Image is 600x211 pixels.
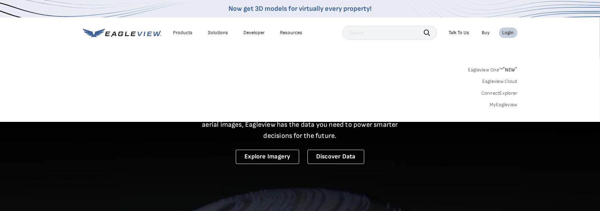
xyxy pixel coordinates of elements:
span: NEW [503,67,517,73]
a: Discover Data [307,150,364,164]
a: Developer [244,30,265,36]
div: Login [502,30,514,36]
a: Eagleview One™*NEW* [468,65,517,73]
a: MyEagleview [490,102,517,108]
input: Search [342,26,437,40]
a: Buy [482,30,490,36]
div: Products [173,30,193,36]
a: Now get 3D models for virtually every property! [228,5,372,13]
div: Talk To Us [449,30,469,36]
div: Solutions [208,30,228,36]
div: Resources [280,30,303,36]
a: ConnectExplorer [481,90,517,96]
a: Explore Imagery [236,150,299,164]
a: Eagleview Cloud [482,78,517,85]
p: A new era starts here. Built on more than 3.5 billion high-resolution aerial images, Eagleview ha... [194,108,407,141]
